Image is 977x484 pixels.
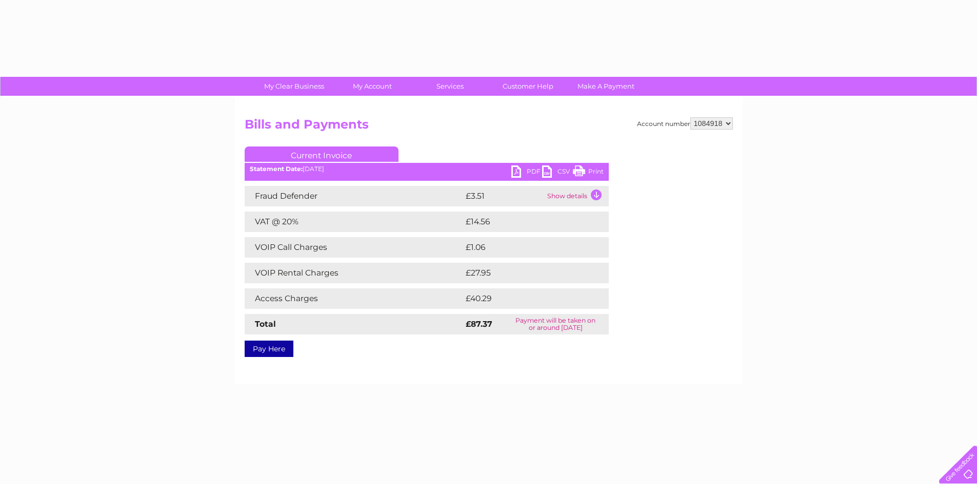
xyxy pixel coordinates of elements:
a: Pay Here [245,341,293,357]
td: £27.95 [463,263,588,283]
a: Make A Payment [564,77,648,96]
a: CSV [542,165,573,180]
td: VOIP Call Charges [245,237,463,258]
td: £1.06 [463,237,584,258]
a: Current Invoice [245,146,398,162]
td: £3.51 [463,186,545,206]
td: VOIP Rental Charges [245,263,463,283]
td: Show details [545,186,609,206]
strong: Total [255,319,276,329]
div: Account number [637,117,733,130]
a: My Clear Business [252,77,336,96]
a: Print [573,165,604,180]
a: PDF [511,165,542,180]
td: Access Charges [245,288,463,309]
td: Fraud Defender [245,186,463,206]
td: £14.56 [463,212,587,232]
td: £40.29 [463,288,588,309]
td: VAT @ 20% [245,212,463,232]
h2: Bills and Payments [245,117,733,137]
strong: £87.37 [466,319,492,329]
a: Customer Help [486,77,570,96]
td: Payment will be taken on or around [DATE] [503,314,609,334]
div: [DATE] [245,165,609,173]
a: My Account [330,77,414,96]
b: Statement Date: [250,165,303,173]
a: Services [408,77,492,96]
